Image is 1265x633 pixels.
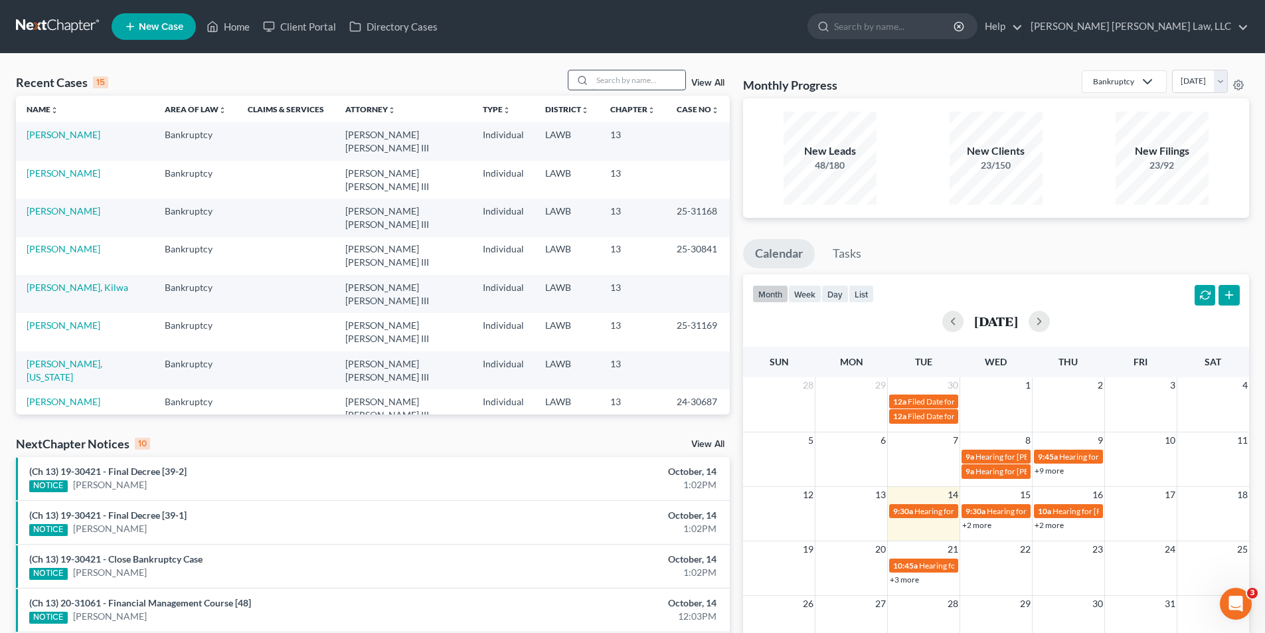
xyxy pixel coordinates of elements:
[1058,356,1078,367] span: Thu
[27,205,100,217] a: [PERSON_NAME]
[335,199,472,236] td: [PERSON_NAME] [PERSON_NAME] III
[1241,377,1249,393] span: 4
[154,199,237,236] td: Bankruptcy
[1091,541,1104,557] span: 23
[666,237,730,275] td: 25-30841
[890,575,919,585] a: +3 more
[343,15,444,39] a: Directory Cases
[849,285,874,303] button: list
[600,237,666,275] td: 13
[472,389,535,427] td: Individual
[975,466,1079,476] span: Hearing for [PERSON_NAME]
[1091,596,1104,612] span: 30
[73,478,147,492] a: [PERSON_NAME]
[496,596,717,610] div: October, 14
[535,275,600,313] td: LAWB
[1163,487,1177,503] span: 17
[535,237,600,275] td: LAWB
[27,358,102,383] a: [PERSON_NAME], [US_STATE]
[73,522,147,535] a: [PERSON_NAME]
[893,561,918,571] span: 10:45a
[335,237,472,275] td: [PERSON_NAME] [PERSON_NAME] III
[154,389,237,427] td: Bankruptcy
[691,440,724,449] a: View All
[1059,452,1163,462] span: Hearing for [PERSON_NAME]
[788,285,821,303] button: week
[1093,76,1134,87] div: Bankruptcy
[29,509,187,521] a: (Ch 13) 19-30421 - Final Decree [39-1]
[600,351,666,389] td: 13
[784,159,877,172] div: 48/180
[978,15,1023,39] a: Help
[743,239,815,268] a: Calendar
[535,122,600,160] td: LAWB
[974,314,1018,328] h2: [DATE]
[16,436,150,452] div: NextChapter Notices
[801,596,815,612] span: 26
[801,487,815,503] span: 12
[770,356,789,367] span: Sun
[472,313,535,351] td: Individual
[496,610,717,623] div: 12:03PM
[1169,377,1177,393] span: 3
[966,506,985,516] span: 9:30a
[165,104,226,114] a: Area of Lawunfold_more
[600,161,666,199] td: 13
[27,319,100,331] a: [PERSON_NAME]
[915,356,932,367] span: Tue
[600,313,666,351] td: 13
[581,106,589,114] i: unfold_more
[1024,377,1032,393] span: 1
[1116,159,1209,172] div: 23/92
[874,487,887,503] span: 13
[1163,432,1177,448] span: 10
[93,76,108,88] div: 15
[821,239,873,268] a: Tasks
[27,129,100,140] a: [PERSON_NAME]
[893,411,906,421] span: 12a
[1163,541,1177,557] span: 24
[874,541,887,557] span: 20
[677,104,719,114] a: Case Nounfold_more
[600,275,666,313] td: 13
[483,104,511,114] a: Typeunfold_more
[472,199,535,236] td: Individual
[535,313,600,351] td: LAWB
[154,275,237,313] td: Bankruptcy
[29,597,251,608] a: (Ch 13) 20-31061 - Financial Management Course [48]
[472,351,535,389] td: Individual
[335,313,472,351] td: [PERSON_NAME] [PERSON_NAME] III
[666,313,730,351] td: 25-31169
[73,566,147,579] a: [PERSON_NAME]
[1220,588,1252,620] iframe: Intercom live chat
[545,104,589,114] a: Districtunfold_more
[1247,588,1258,598] span: 3
[1019,596,1032,612] span: 29
[27,243,100,254] a: [PERSON_NAME]
[691,78,724,88] a: View All
[472,237,535,275] td: Individual
[874,596,887,612] span: 27
[821,285,849,303] button: day
[893,506,913,516] span: 9:30a
[200,15,256,39] a: Home
[1024,432,1032,448] span: 8
[1035,466,1064,476] a: +9 more
[610,104,655,114] a: Chapterunfold_more
[784,143,877,159] div: New Leads
[1205,356,1221,367] span: Sat
[946,487,960,503] span: 14
[1236,541,1249,557] span: 25
[752,285,788,303] button: month
[472,122,535,160] td: Individual
[154,313,237,351] td: Bankruptcy
[29,480,68,492] div: NOTICE
[154,351,237,389] td: Bankruptcy
[946,541,960,557] span: 21
[345,104,396,114] a: Attorneyunfold_more
[1163,596,1177,612] span: 31
[335,351,472,389] td: [PERSON_NAME] [PERSON_NAME] III
[335,161,472,199] td: [PERSON_NAME] [PERSON_NAME] III
[666,389,730,427] td: 24-30687
[472,275,535,313] td: Individual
